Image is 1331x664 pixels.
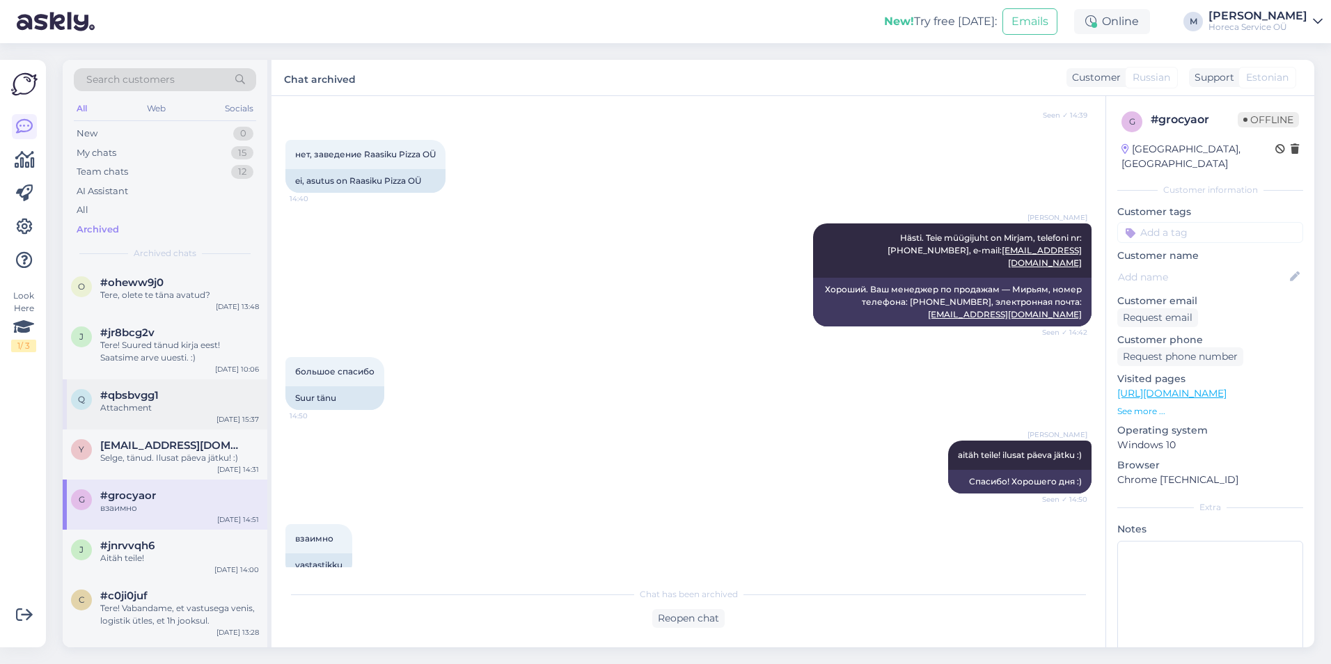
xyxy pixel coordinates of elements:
[1117,458,1303,473] p: Browser
[1246,70,1289,85] span: Estonian
[888,232,1084,268] span: Hästi. Teie müügijuht on Mirjam, telefoni nr: [PHONE_NUMBER], e-mail:
[214,564,259,575] div: [DATE] 14:00
[100,502,259,514] div: взаимно
[295,149,436,159] span: нет, заведение Raasiku Pizza OÜ
[11,290,36,352] div: Look Here
[78,394,85,404] span: q
[1035,327,1087,338] span: Seen ✓ 14:42
[222,100,256,118] div: Socials
[100,539,155,552] span: #jnrvvqh6
[77,127,97,141] div: New
[1002,245,1082,268] a: [EMAIL_ADDRESS][DOMAIN_NAME]
[11,71,38,97] img: Askly Logo
[1035,110,1087,120] span: Seen ✓ 14:39
[290,193,342,204] span: 14:40
[1238,112,1299,127] span: Offline
[1117,423,1303,438] p: Operating system
[958,450,1082,460] span: aitäh teile! ilusat päeva jätku :)
[78,281,85,292] span: o
[640,588,738,601] span: Chat has been archived
[1117,205,1303,219] p: Customer tags
[100,590,148,602] span: #c0ji0juf
[1208,10,1307,22] div: [PERSON_NAME]
[1027,212,1087,223] span: [PERSON_NAME]
[100,452,259,464] div: Selge, tänud. Ilusat päeva jätku! :)
[216,627,259,638] div: [DATE] 13:28
[100,552,259,564] div: Aitäh teile!
[74,100,90,118] div: All
[100,326,155,339] span: #jr8bcg2v
[884,15,914,28] b: New!
[1208,22,1307,33] div: Horeca Service OÜ
[216,301,259,312] div: [DATE] 13:48
[1151,111,1238,128] div: # grocyaor
[100,339,259,364] div: Tere! Suured tänud kirja eest! Saatsime arve uuesti. :)
[233,127,253,141] div: 0
[1027,429,1087,440] span: [PERSON_NAME]
[100,276,164,289] span: #oheww9j0
[928,309,1082,319] a: [EMAIL_ADDRESS][DOMAIN_NAME]
[217,514,259,525] div: [DATE] 14:51
[1117,501,1303,514] div: Extra
[1117,387,1227,400] a: [URL][DOMAIN_NAME]
[285,169,446,193] div: ei, asutus on Raasiku Pizza OÜ
[1117,473,1303,487] p: Chrome [TECHNICAL_ID]
[1117,438,1303,452] p: Windows 10
[1066,70,1121,85] div: Customer
[77,146,116,160] div: My chats
[79,544,84,555] span: j
[77,223,119,237] div: Archived
[1118,269,1287,285] input: Add name
[77,165,128,179] div: Team chats
[144,100,168,118] div: Web
[231,146,253,160] div: 15
[1035,494,1087,505] span: Seen ✓ 14:50
[285,386,384,410] div: Suur tänu
[1117,372,1303,386] p: Visited pages
[217,464,259,475] div: [DATE] 14:31
[884,13,997,30] div: Try free [DATE]:
[813,278,1092,326] div: Хороший. Ваш менеджер по продажам — Мирьям, номер телефона: [PHONE_NUMBER], электронная почта:
[1208,10,1323,33] a: [PERSON_NAME]Horeca Service OÜ
[11,340,36,352] div: 1 / 3
[1117,222,1303,243] input: Add a tag
[1189,70,1234,85] div: Support
[290,411,342,421] span: 14:50
[79,594,85,605] span: c
[100,439,245,452] span: yllyka@gmail.com
[652,609,725,628] div: Reopen chat
[285,553,352,577] div: vastastikku
[100,602,259,627] div: Tere! Vabandame, et vastusega venis, logistik ütles, et 1h jooksul.
[1117,248,1303,263] p: Customer name
[100,389,159,402] span: #qbsbvgg1
[215,364,259,374] div: [DATE] 10:06
[1117,405,1303,418] p: See more ...
[77,203,88,217] div: All
[1117,347,1243,366] div: Request phone number
[1002,8,1057,35] button: Emails
[134,247,196,260] span: Archived chats
[1117,522,1303,537] p: Notes
[1117,333,1303,347] p: Customer phone
[100,489,156,502] span: #grocyaor
[1117,294,1303,308] p: Customer email
[79,444,84,454] span: y
[79,494,85,505] span: g
[1183,12,1203,31] div: M
[948,470,1092,493] div: Спасибо! Хорошего дня :)
[1117,184,1303,196] div: Customer information
[79,331,84,342] span: j
[284,68,356,87] label: Chat archived
[1117,308,1198,327] div: Request email
[86,72,175,87] span: Search customers
[1121,142,1275,171] div: [GEOGRAPHIC_DATA], [GEOGRAPHIC_DATA]
[1129,116,1135,127] span: g
[216,414,259,425] div: [DATE] 15:37
[1074,9,1150,34] div: Online
[77,184,128,198] div: AI Assistant
[295,533,333,544] span: взаимно
[100,289,259,301] div: Tere, olete te täna avatud?
[1133,70,1170,85] span: Russian
[231,165,253,179] div: 12
[100,402,259,414] div: Attachment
